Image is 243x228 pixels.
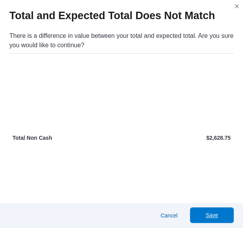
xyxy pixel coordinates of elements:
p: $2,628.75 [123,134,231,142]
button: Cancel [157,208,181,223]
span: Cancel [160,212,177,219]
button: Save [190,207,234,223]
button: Closes this modal window [232,2,241,11]
p: Total Non Cash [12,134,120,142]
h1: Total and Expected Total Does Not Match [9,9,215,22]
div: There is a difference in value between your total and expected total. Are you sure you would like... [9,31,234,50]
span: Save [206,211,218,219]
